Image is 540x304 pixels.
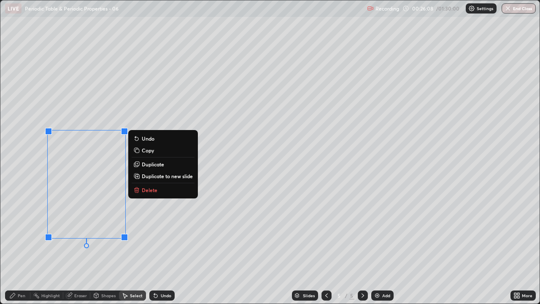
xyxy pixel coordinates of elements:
[349,292,354,299] div: 5
[522,293,532,298] div: More
[367,5,374,12] img: recording.375f2c34.svg
[142,161,164,168] p: Duplicate
[18,293,25,298] div: Pen
[468,5,475,12] img: class-settings-icons
[303,293,315,298] div: Slides
[502,3,536,14] button: End Class
[142,187,157,193] p: Delete
[130,293,143,298] div: Select
[142,147,154,154] p: Copy
[142,135,154,142] p: Undo
[161,293,171,298] div: Undo
[375,5,399,12] p: Recording
[41,293,60,298] div: Highlight
[142,173,193,179] p: Duplicate to new slide
[101,293,116,298] div: Shapes
[132,185,194,195] button: Delete
[335,293,343,298] div: 5
[345,293,348,298] div: /
[505,5,511,12] img: end-class-cross
[8,5,19,12] p: LIVE
[132,171,194,181] button: Duplicate to new slide
[374,292,381,299] img: add-slide-button
[132,145,194,155] button: Copy
[132,133,194,144] button: Undo
[25,5,119,12] p: Periodic Table & Periodic Properties - 06
[132,159,194,169] button: Duplicate
[477,6,493,11] p: Settings
[74,293,87,298] div: Eraser
[382,293,390,298] div: Add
